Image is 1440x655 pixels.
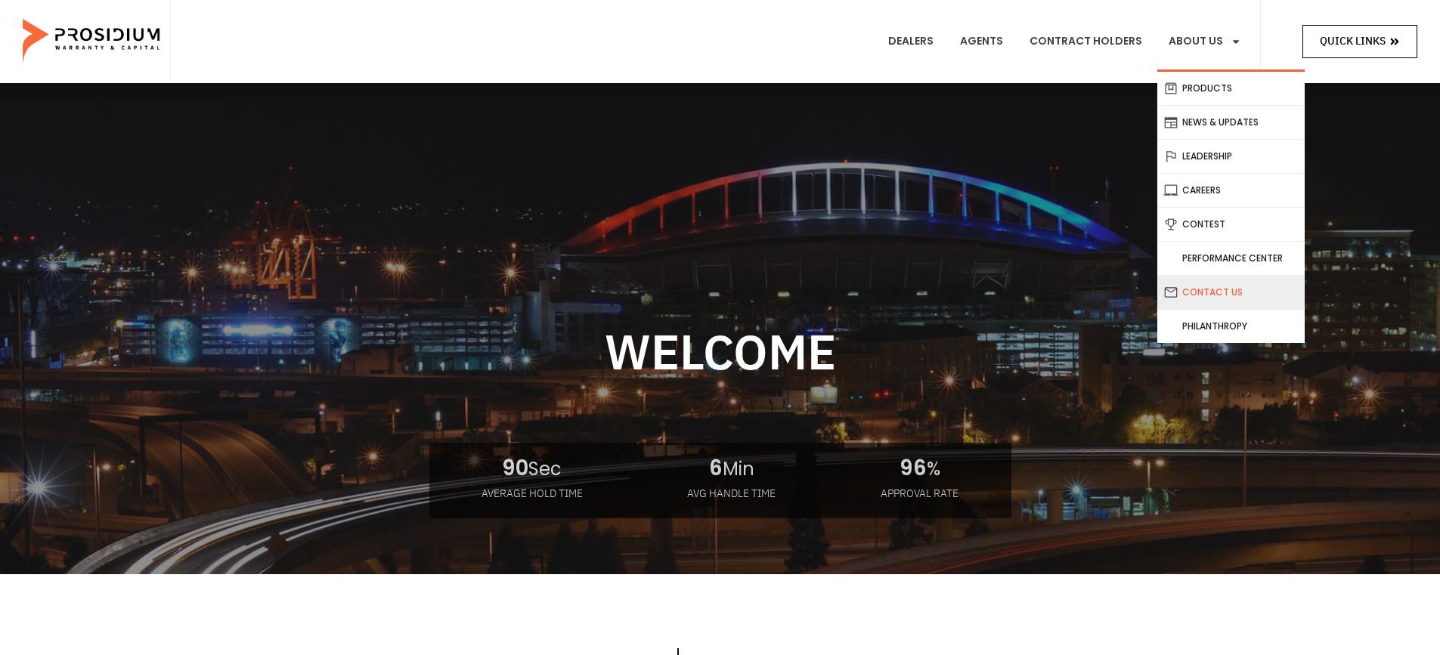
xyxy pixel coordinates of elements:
a: Philanthropy [1157,310,1305,343]
a: Quick Links [1302,25,1417,57]
a: About Us [1157,14,1253,70]
span: Quick Links [1320,32,1386,51]
a: Performance Center [1157,242,1305,275]
ul: About Us [1157,70,1305,343]
a: Leadership [1157,140,1305,173]
a: Products [1157,72,1305,105]
nav: Menu [877,14,1253,70]
a: Careers [1157,174,1305,207]
a: Agents [949,14,1014,70]
a: Contact Us [1157,276,1305,309]
a: News & Updates [1157,106,1305,139]
a: Contest [1157,208,1305,241]
a: Dealers [877,14,945,70]
a: Contract Holders [1018,14,1154,70]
